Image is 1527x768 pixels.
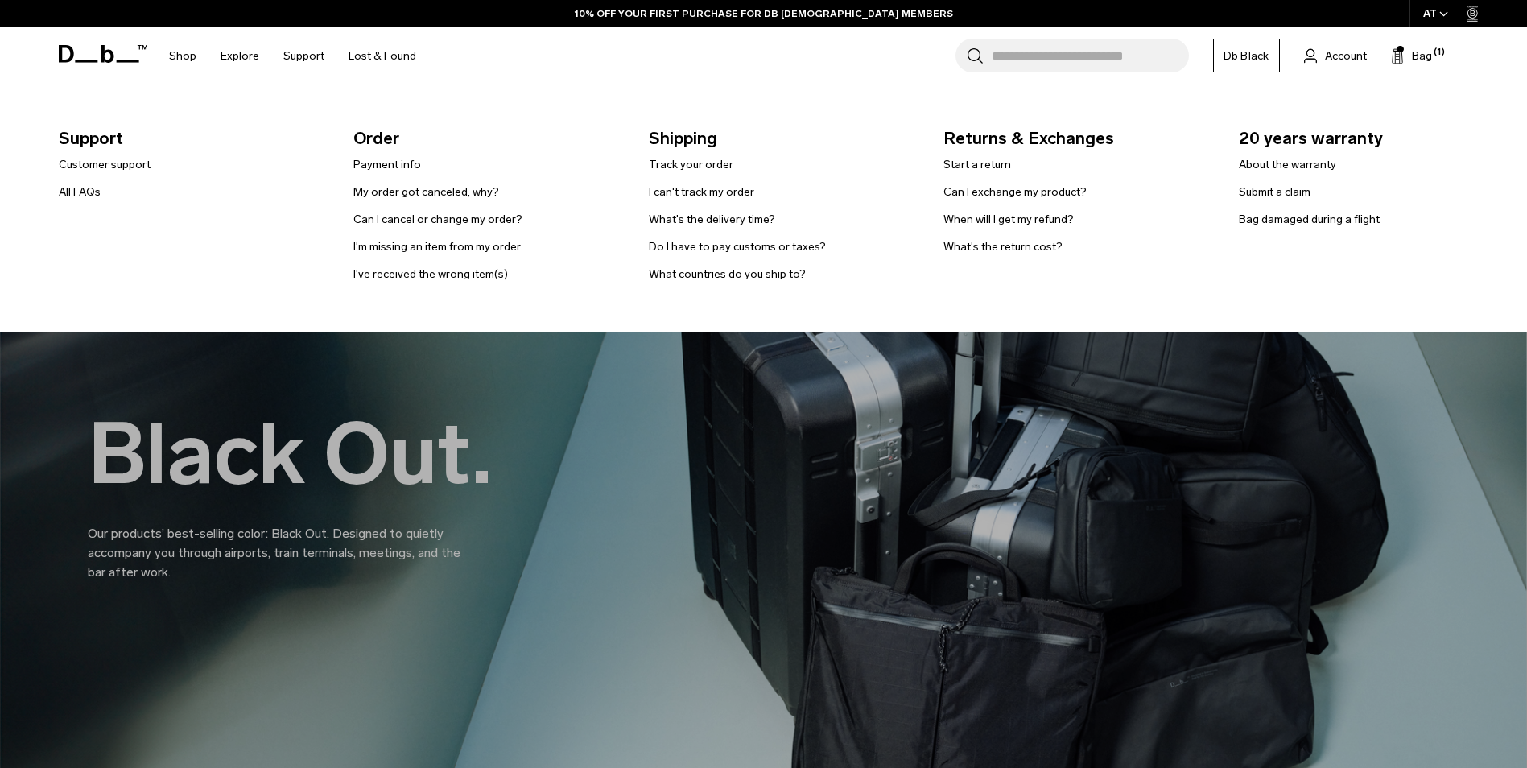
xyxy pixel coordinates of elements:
a: I'm missing an item from my order [353,238,521,255]
a: I've received the wrong item(s) [353,266,508,283]
a: Submit a claim [1239,184,1310,200]
a: Track your order [649,156,733,173]
a: Db Black [1213,39,1280,72]
span: Bag [1412,47,1432,64]
span: (1) [1434,46,1445,60]
a: 10% OFF YOUR FIRST PURCHASE FOR DB [DEMOGRAPHIC_DATA] MEMBERS [575,6,953,21]
span: Returns & Exchanges [943,126,1213,151]
a: All FAQs [59,184,101,200]
a: What's the return cost? [943,238,1063,255]
a: My order got canceled, why? [353,184,499,200]
a: Customer support [59,156,151,173]
a: Support [283,27,324,85]
a: When will I get my refund? [943,211,1074,228]
a: Payment info [353,156,421,173]
a: Start a return [943,156,1011,173]
a: About the warranty [1239,156,1336,173]
span: 20 years warranty [1239,126,1508,151]
button: Bag (1) [1391,46,1432,65]
a: Account [1304,46,1367,65]
nav: Main Navigation [157,27,428,85]
a: Bag damaged during a flight [1239,211,1380,228]
a: Can I cancel or change my order? [353,211,522,228]
span: Shipping [649,126,918,151]
a: I can't track my order [649,184,754,200]
a: Explore [221,27,259,85]
a: Can I exchange my product? [943,184,1087,200]
a: What's the delivery time? [649,211,775,228]
span: Account [1325,47,1367,64]
a: Shop [169,27,196,85]
a: Lost & Found [349,27,416,85]
span: Support [59,126,328,151]
a: Do I have to pay customs or taxes? [649,238,826,255]
a: What countries do you ship to? [649,266,806,283]
span: Order [353,126,623,151]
